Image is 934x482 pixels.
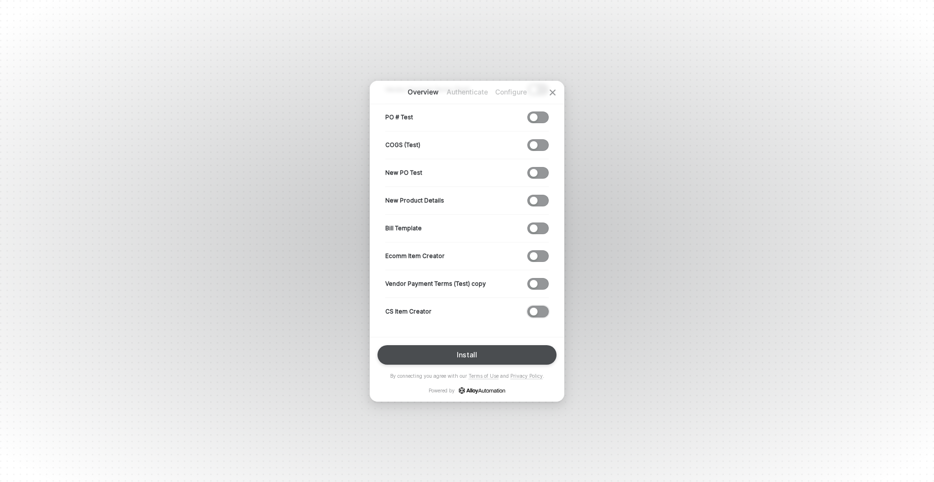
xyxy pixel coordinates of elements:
[429,387,505,394] p: Powered by
[401,87,445,97] p: Overview
[385,252,445,260] p: Ecomm Item Creator
[385,113,413,121] p: PO # Test
[445,87,489,97] p: Authenticate
[510,373,543,379] a: Privacy Policy
[385,168,422,177] p: New PO Test
[390,372,544,379] p: By connecting you agree with our and .
[385,141,420,149] p: COGS (Test)
[457,351,477,359] div: Install
[385,224,422,232] p: Bill Template
[385,307,431,315] p: CS Item Creator
[468,373,499,379] a: Terms of Use
[549,89,557,96] span: icon-close
[385,279,486,288] p: Vendor Payment Terms (Test) copy
[489,87,533,97] p: Configure
[459,387,505,394] a: icon-success
[377,345,557,365] button: Install
[385,196,444,204] p: New Product Details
